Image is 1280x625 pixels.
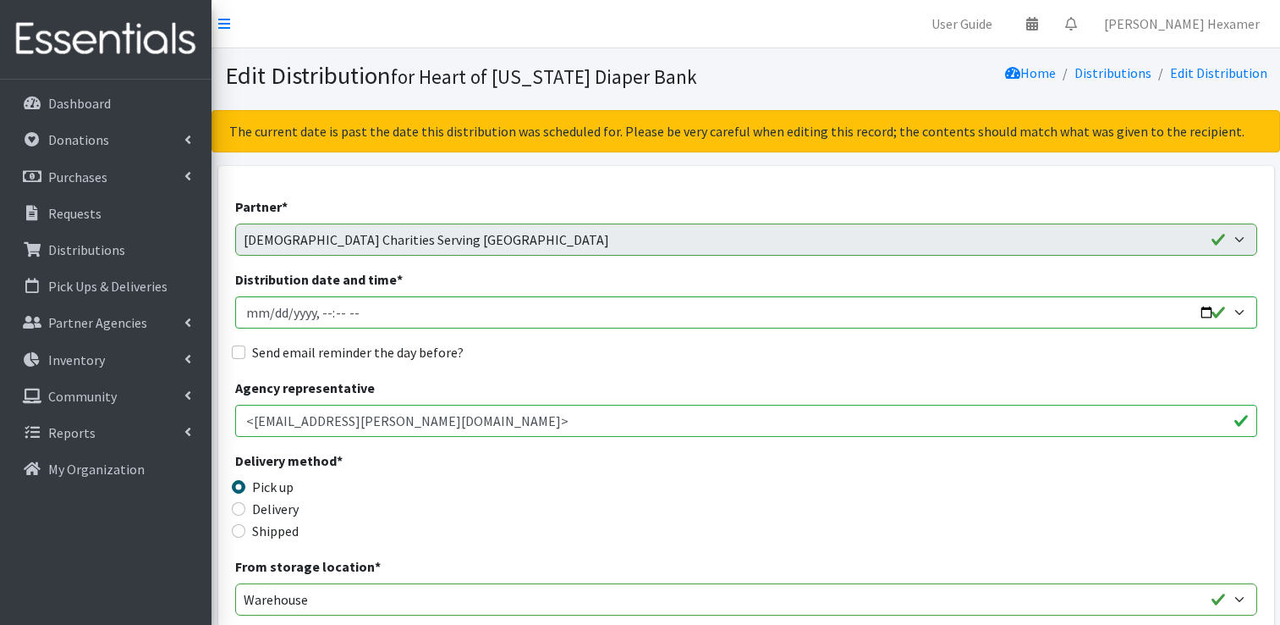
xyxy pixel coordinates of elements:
label: Pick up [252,477,294,497]
label: Partner [235,196,288,217]
p: Pick Ups & Deliveries [48,278,168,295]
a: Distributions [7,233,205,267]
a: Donations [7,123,205,157]
p: Community [48,388,117,405]
a: Dashboard [7,86,205,120]
abbr: required [282,198,288,215]
a: Pick Ups & Deliveries [7,269,205,303]
abbr: required [397,271,403,288]
abbr: required [337,452,343,469]
a: Partner Agencies [7,306,205,340]
a: Community [7,379,205,413]
p: Donations [48,131,109,148]
label: From storage location [235,556,381,577]
a: Edit Distribution [1170,64,1267,81]
p: Requests [48,205,102,222]
p: Partner Agencies [48,314,147,331]
a: Reports [7,416,205,450]
img: HumanEssentials [7,11,205,68]
small: for Heart of [US_STATE] Diaper Bank [391,64,697,89]
a: Requests [7,196,205,230]
p: My Organization [48,461,145,478]
label: Shipped [252,521,299,541]
a: Distributions [1074,64,1151,81]
p: Distributions [48,241,125,258]
a: User Guide [918,7,1006,41]
p: Reports [48,424,96,441]
h1: Edit Distribution [225,61,740,91]
p: Purchases [48,169,107,185]
label: Send email reminder the day before? [252,342,464,362]
a: Home [1005,64,1056,81]
a: Inventory [7,343,205,377]
p: Inventory [48,351,105,368]
p: Dashboard [48,95,111,112]
a: Purchases [7,160,205,194]
abbr: required [375,558,381,575]
a: My Organization [7,452,205,486]
label: Distribution date and time [235,269,403,290]
label: Delivery [252,499,299,519]
label: Agency representative [235,378,375,398]
legend: Delivery method [235,451,491,477]
div: The current date is past the date this distribution was scheduled for. Please be very careful whe... [212,110,1280,152]
a: [PERSON_NAME] Hexamer [1090,7,1273,41]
